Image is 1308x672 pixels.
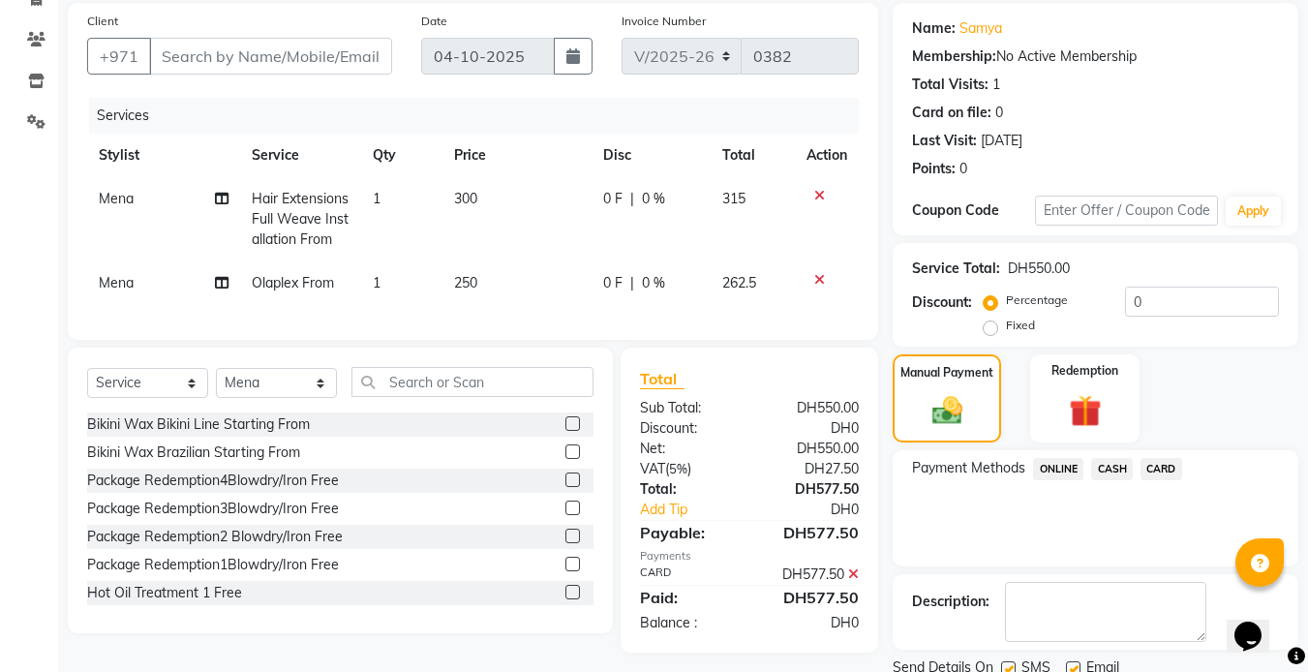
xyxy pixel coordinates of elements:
span: 0 F [603,273,623,293]
div: 1 [992,75,1000,95]
div: DH0 [749,613,873,633]
label: Percentage [1006,291,1068,309]
div: Points: [912,159,956,179]
span: 0 % [642,273,665,293]
div: [DATE] [981,131,1022,151]
div: DH577.50 [749,586,873,609]
div: 0 [995,103,1003,123]
span: 5% [669,461,687,476]
div: Payable: [625,521,749,544]
span: Mena [99,190,134,207]
button: Apply [1226,197,1281,226]
div: Net: [625,439,749,459]
div: Coupon Code [912,200,1034,221]
div: Description: [912,592,989,612]
span: Olaplex From [252,274,334,291]
div: Name: [912,18,956,39]
div: Package Redemption3Blowdry/Iron Free [87,499,339,519]
div: ( ) [625,459,749,479]
div: Total Visits: [912,75,989,95]
span: 300 [454,190,477,207]
div: Hot Oil Treatment 1 Free [87,583,242,603]
div: 0 [959,159,967,179]
label: Redemption [1051,362,1118,380]
div: DH0 [771,500,874,520]
div: Discount: [625,418,749,439]
span: VAT [640,460,665,477]
img: _cash.svg [923,393,972,428]
th: Action [795,134,859,177]
span: CARD [1141,458,1182,480]
span: 0 F [603,189,623,209]
div: Discount: [912,292,972,313]
th: Total [711,134,795,177]
div: CARD [625,565,749,585]
span: Total [640,369,684,389]
div: Sub Total: [625,398,749,418]
span: Payment Methods [912,458,1025,478]
button: +971 [87,38,151,75]
input: Enter Offer / Coupon Code [1035,196,1218,226]
input: Search by Name/Mobile/Email/Code [149,38,392,75]
th: Disc [592,134,711,177]
a: Add Tip [625,500,770,520]
iframe: chat widget [1227,595,1289,653]
th: Qty [361,134,442,177]
div: Membership: [912,46,996,67]
label: Invoice Number [622,13,706,30]
input: Search or Scan [351,367,593,397]
div: Payments [640,548,859,565]
div: Services [89,98,873,134]
div: Last Visit: [912,131,977,151]
span: | [630,273,634,293]
div: Balance : [625,613,749,633]
span: Hair Extensions Full Weave Installation From [252,190,349,248]
span: | [630,189,634,209]
label: Fixed [1006,317,1035,334]
div: DH27.50 [749,459,873,479]
span: 0 % [642,189,665,209]
span: 262.5 [722,274,756,291]
div: DH577.50 [749,479,873,500]
img: _gift.svg [1059,391,1111,431]
div: Service Total: [912,259,1000,279]
div: Package Redemption2 Blowdry/Iron Free [87,527,343,547]
div: DH577.50 [749,521,873,544]
div: DH0 [749,418,873,439]
span: 315 [722,190,745,207]
label: Date [421,13,447,30]
a: Samya [959,18,1002,39]
div: DH550.00 [749,439,873,459]
div: Bikini Wax Bikini Line Starting From [87,414,310,435]
div: DH577.50 [749,565,873,585]
span: 250 [454,274,477,291]
label: Client [87,13,118,30]
div: DH550.00 [749,398,873,418]
div: No Active Membership [912,46,1279,67]
div: Package Redemption1Blowdry/Iron Free [87,555,339,575]
div: Total: [625,479,749,500]
span: CASH [1091,458,1133,480]
div: Package Redemption4Blowdry/Iron Free [87,471,339,491]
span: 1 [373,274,380,291]
th: Stylist [87,134,240,177]
th: Price [442,134,593,177]
span: ONLINE [1033,458,1083,480]
label: Manual Payment [900,364,993,382]
span: 1 [373,190,380,207]
th: Service [240,134,362,177]
div: DH550.00 [1008,259,1070,279]
div: Paid: [625,586,749,609]
div: Card on file: [912,103,991,123]
span: Mena [99,274,134,291]
div: Bikini Wax Brazilian Starting From [87,443,300,463]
